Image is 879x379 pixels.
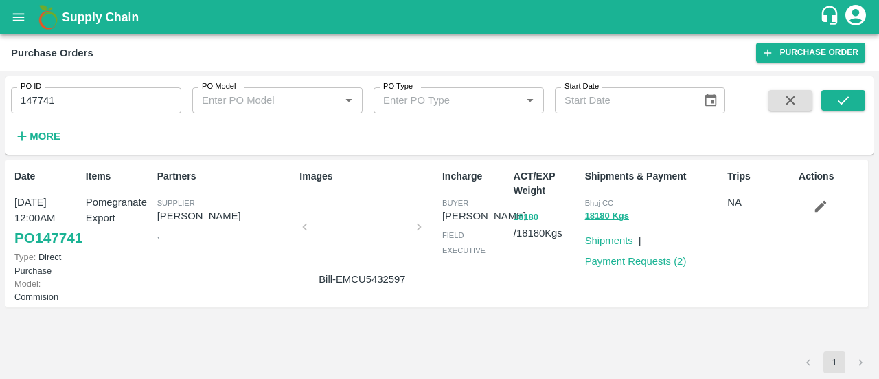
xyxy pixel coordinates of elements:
[442,208,526,224] p: [PERSON_NAME]
[756,43,865,63] a: Purchase Order
[521,91,539,109] button: Open
[3,1,34,33] button: open drawer
[383,81,413,92] label: PO Type
[727,195,793,210] p: NA
[30,131,60,142] strong: More
[340,91,358,109] button: Open
[299,169,437,184] p: Images
[633,228,641,248] div: |
[727,169,793,184] p: Trips
[11,44,93,62] div: Purchase Orders
[514,209,580,241] p: / 18180 Kgs
[585,235,633,246] a: Shipments
[310,272,413,287] p: Bill-EMCU5432597
[14,279,41,289] span: Model:
[698,87,724,113] button: Choose date
[14,250,80,277] p: Direct Purchase
[585,199,613,207] span: Bhuj CC
[514,169,580,198] p: ACT/EXP Weight
[14,195,80,226] p: [DATE] 12:00AM
[442,169,508,184] p: Incharge
[585,169,722,184] p: Shipments & Payment
[34,3,62,31] img: logo
[21,81,41,92] label: PO ID
[62,10,139,24] b: Supply Chain
[157,169,295,184] p: Partners
[819,5,843,30] div: customer-support
[514,210,538,226] button: 18180
[799,169,865,184] p: Actions
[202,81,236,92] label: PO Model
[196,91,318,109] input: Enter PO Model
[14,226,82,250] a: PO147741
[14,169,80,184] p: Date
[442,231,486,255] span: field executive
[442,199,468,207] span: buyer
[14,252,36,262] span: Type:
[157,199,195,207] span: Supplier
[555,87,692,113] input: Start Date
[157,231,159,239] span: ,
[62,8,819,27] a: Supply Chain
[585,256,687,267] a: Payment Requests (2)
[795,351,874,373] nav: pagination navigation
[11,124,64,148] button: More
[585,208,629,224] button: 18180 Kgs
[86,169,152,184] p: Items
[14,277,80,303] p: Commision
[378,91,499,109] input: Enter PO Type
[564,81,599,92] label: Start Date
[11,87,181,113] input: Enter PO ID
[157,208,295,224] p: [PERSON_NAME]
[823,351,845,373] button: page 1
[843,3,868,32] div: account of current user
[86,195,152,226] p: Pomegranate Export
